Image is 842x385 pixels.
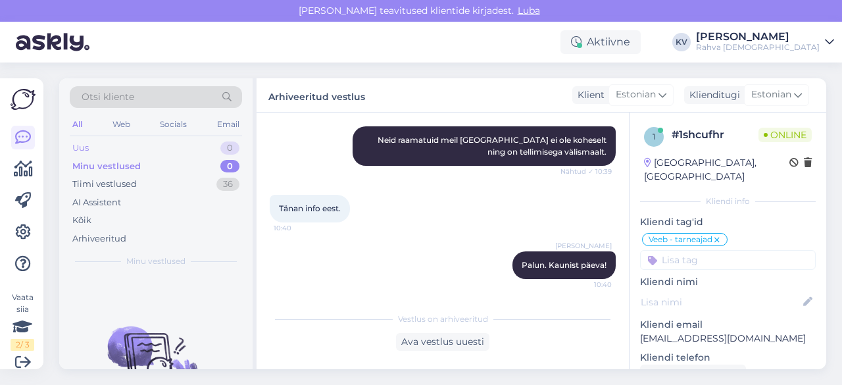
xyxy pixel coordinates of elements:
[562,280,612,290] span: 10:40
[758,128,812,142] span: Online
[126,255,186,267] span: Minu vestlused
[684,88,740,102] div: Klienditugi
[641,295,801,309] input: Lisa nimi
[640,332,816,346] p: [EMAIL_ADDRESS][DOMAIN_NAME]
[640,275,816,289] p: Kliendi nimi
[216,178,239,191] div: 36
[11,339,34,351] div: 2 / 3
[696,32,834,53] a: [PERSON_NAME]Rahva [DEMOGRAPHIC_DATA]
[72,178,137,191] div: Tiimi vestlused
[72,196,121,209] div: AI Assistent
[72,214,91,227] div: Kõik
[11,292,34,351] div: Vaata siia
[640,318,816,332] p: Kliendi email
[696,42,820,53] div: Rahva [DEMOGRAPHIC_DATA]
[640,365,746,382] div: Küsi telefoninumbrit
[279,203,341,213] span: Tänan info eest.
[110,116,133,133] div: Web
[70,116,85,133] div: All
[672,127,758,143] div: # 1shcufhr
[398,313,488,325] span: Vestlus on arhiveeritud
[522,260,607,270] span: Palun. Kaunist päeva!
[640,215,816,229] p: Kliendi tag'id
[72,232,126,245] div: Arhiveeritud
[214,116,242,133] div: Email
[72,160,141,173] div: Minu vestlused
[220,141,239,155] div: 0
[653,132,655,141] span: 1
[644,156,789,184] div: [GEOGRAPHIC_DATA], [GEOGRAPHIC_DATA]
[560,30,641,54] div: Aktiivne
[396,333,489,351] div: Ava vestlus uuesti
[11,89,36,110] img: Askly Logo
[72,141,89,155] div: Uus
[555,241,612,251] span: [PERSON_NAME]
[640,250,816,270] input: Lisa tag
[268,86,365,104] label: Arhiveeritud vestlus
[672,33,691,51] div: KV
[616,88,656,102] span: Estonian
[649,236,712,244] span: Veeb - tarneajad
[640,351,816,365] p: Kliendi telefon
[514,5,544,16] span: Luba
[274,223,323,233] span: 10:40
[640,195,816,207] div: Kliendi info
[572,88,605,102] div: Klient
[560,167,612,176] span: Nähtud ✓ 10:39
[82,90,134,104] span: Otsi kliente
[751,88,791,102] span: Estonian
[220,160,239,173] div: 0
[378,135,608,157] span: Neid raamatuid meil [GEOGRAPHIC_DATA] ei ole koheselt ning on tellimisega välismaalt.
[157,116,189,133] div: Socials
[696,32,820,42] div: [PERSON_NAME]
